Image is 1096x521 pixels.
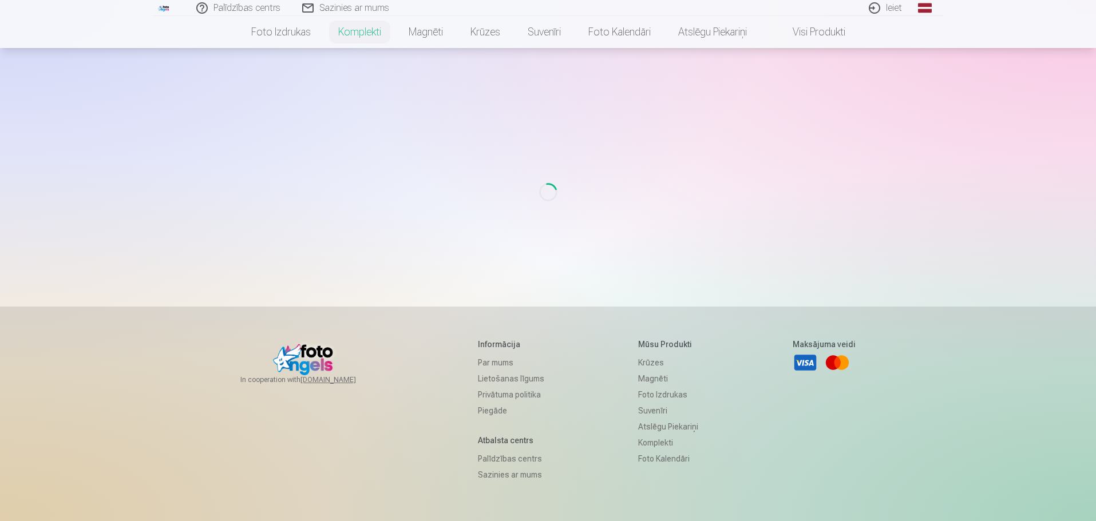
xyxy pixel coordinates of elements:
[638,451,698,467] a: Foto kalendāri
[478,355,544,371] a: Par mums
[638,339,698,350] h5: Mūsu produkti
[478,371,544,387] a: Lietošanas līgums
[478,451,544,467] a: Palīdzības centrs
[638,371,698,387] a: Magnēti
[395,16,457,48] a: Magnēti
[514,16,575,48] a: Suvenīri
[761,16,859,48] a: Visi produkti
[638,403,698,419] a: Suvenīri
[240,375,383,384] span: In cooperation with
[575,16,664,48] a: Foto kalendāri
[325,16,395,48] a: Komplekti
[825,350,850,375] a: Mastercard
[793,350,818,375] a: Visa
[300,375,383,384] a: [DOMAIN_NAME]
[238,16,325,48] a: Foto izdrukas
[478,467,544,483] a: Sazinies ar mums
[638,355,698,371] a: Krūzes
[478,339,544,350] h5: Informācija
[638,387,698,403] a: Foto izdrukas
[478,435,544,446] h5: Atbalsta centrs
[478,387,544,403] a: Privātuma politika
[664,16,761,48] a: Atslēgu piekariņi
[158,5,171,11] img: /fa1
[457,16,514,48] a: Krūzes
[638,419,698,435] a: Atslēgu piekariņi
[793,339,856,350] h5: Maksājuma veidi
[638,435,698,451] a: Komplekti
[478,403,544,419] a: Piegāde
